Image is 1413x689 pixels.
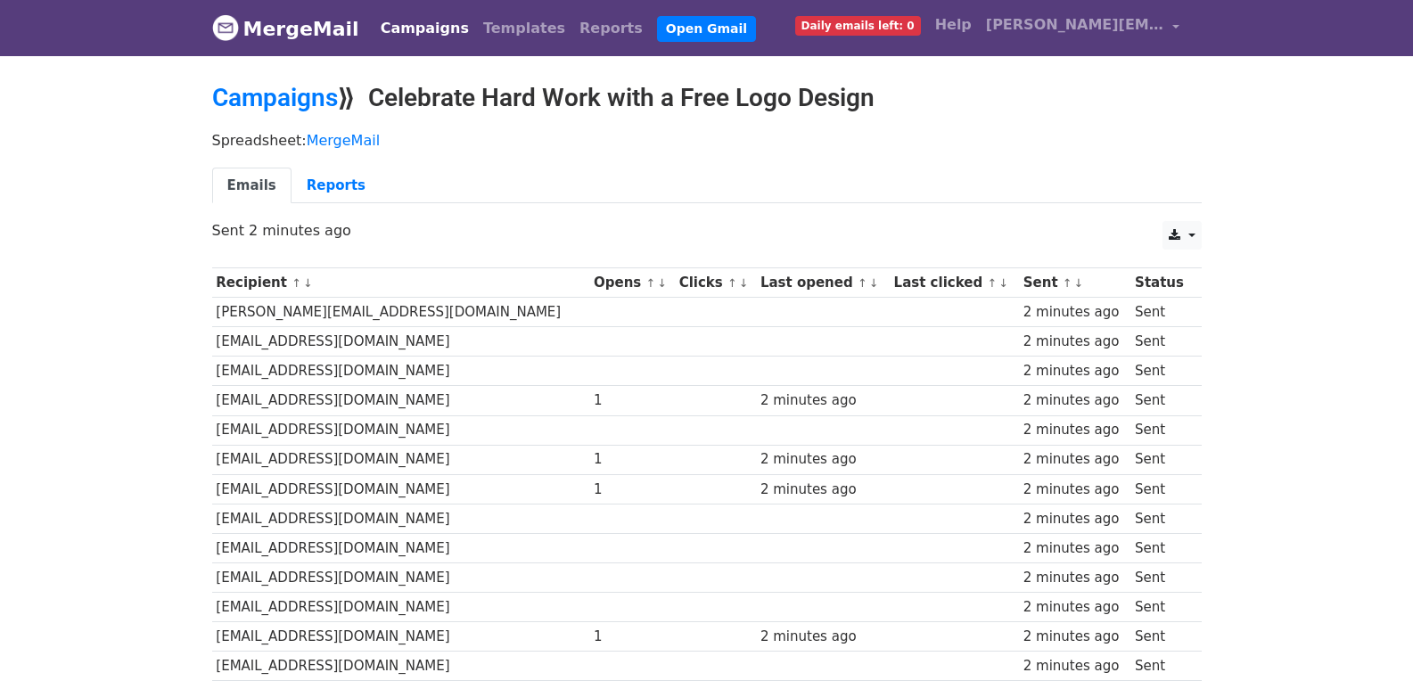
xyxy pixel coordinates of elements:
[1023,390,1127,411] div: 2 minutes ago
[756,268,890,298] th: Last opened
[212,593,590,622] td: [EMAIL_ADDRESS][DOMAIN_NAME]
[1130,652,1192,681] td: Sent
[727,276,737,290] a: ↑
[1023,480,1127,500] div: 2 minutes ago
[212,386,590,415] td: [EMAIL_ADDRESS][DOMAIN_NAME]
[212,445,590,474] td: [EMAIL_ADDRESS][DOMAIN_NAME]
[890,268,1019,298] th: Last clicked
[1130,474,1192,504] td: Sent
[1130,327,1192,357] td: Sent
[476,11,572,46] a: Templates
[657,276,667,290] a: ↓
[979,7,1187,49] a: [PERSON_NAME][EMAIL_ADDRESS][DOMAIN_NAME]
[1023,538,1127,559] div: 2 minutes ago
[760,480,885,500] div: 2 minutes ago
[1023,509,1127,529] div: 2 minutes ago
[646,276,656,290] a: ↑
[1023,568,1127,588] div: 2 minutes ago
[760,390,885,411] div: 2 minutes ago
[987,276,997,290] a: ↑
[374,11,476,46] a: Campaigns
[1023,449,1127,470] div: 2 minutes ago
[1130,622,1192,652] td: Sent
[212,504,590,533] td: [EMAIL_ADDRESS][DOMAIN_NAME]
[1023,627,1127,647] div: 2 minutes ago
[594,390,670,411] div: 1
[795,16,921,36] span: Daily emails left: 0
[1063,276,1072,290] a: ↑
[212,10,359,47] a: MergeMail
[1023,332,1127,352] div: 2 minutes ago
[212,83,1202,113] h2: ⟫ Celebrate Hard Work with a Free Logo Design
[1023,302,1127,323] div: 2 minutes ago
[760,627,885,647] div: 2 minutes ago
[212,327,590,357] td: [EMAIL_ADDRESS][DOMAIN_NAME]
[212,131,1202,150] p: Spreadsheet:
[212,622,590,652] td: [EMAIL_ADDRESS][DOMAIN_NAME]
[589,268,675,298] th: Opens
[1023,597,1127,618] div: 2 minutes ago
[212,168,292,204] a: Emails
[1130,268,1192,298] th: Status
[1130,445,1192,474] td: Sent
[303,276,313,290] a: ↓
[212,14,239,41] img: MergeMail logo
[1130,386,1192,415] td: Sent
[212,563,590,593] td: [EMAIL_ADDRESS][DOMAIN_NAME]
[212,533,590,562] td: [EMAIL_ADDRESS][DOMAIN_NAME]
[292,276,301,290] a: ↑
[1130,504,1192,533] td: Sent
[212,652,590,681] td: [EMAIL_ADDRESS][DOMAIN_NAME]
[986,14,1164,36] span: [PERSON_NAME][EMAIL_ADDRESS][DOMAIN_NAME]
[1019,268,1130,298] th: Sent
[1023,656,1127,677] div: 2 minutes ago
[594,627,670,647] div: 1
[1130,357,1192,386] td: Sent
[572,11,650,46] a: Reports
[788,7,928,43] a: Daily emails left: 0
[858,276,867,290] a: ↑
[760,449,885,470] div: 2 minutes ago
[212,83,338,112] a: Campaigns
[1130,533,1192,562] td: Sent
[307,132,380,149] a: MergeMail
[1023,361,1127,381] div: 2 minutes ago
[212,474,590,504] td: [EMAIL_ADDRESS][DOMAIN_NAME]
[928,7,979,43] a: Help
[675,268,756,298] th: Clicks
[739,276,749,290] a: ↓
[292,168,381,204] a: Reports
[869,276,879,290] a: ↓
[1074,276,1084,290] a: ↓
[212,357,590,386] td: [EMAIL_ADDRESS][DOMAIN_NAME]
[1130,563,1192,593] td: Sent
[1023,420,1127,440] div: 2 minutes ago
[212,221,1202,240] p: Sent 2 minutes ago
[1130,593,1192,622] td: Sent
[1130,298,1192,327] td: Sent
[657,16,756,42] a: Open Gmail
[212,268,590,298] th: Recipient
[212,415,590,445] td: [EMAIL_ADDRESS][DOMAIN_NAME]
[1130,415,1192,445] td: Sent
[998,276,1008,290] a: ↓
[594,449,670,470] div: 1
[594,480,670,500] div: 1
[212,298,590,327] td: [PERSON_NAME][EMAIL_ADDRESS][DOMAIN_NAME]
